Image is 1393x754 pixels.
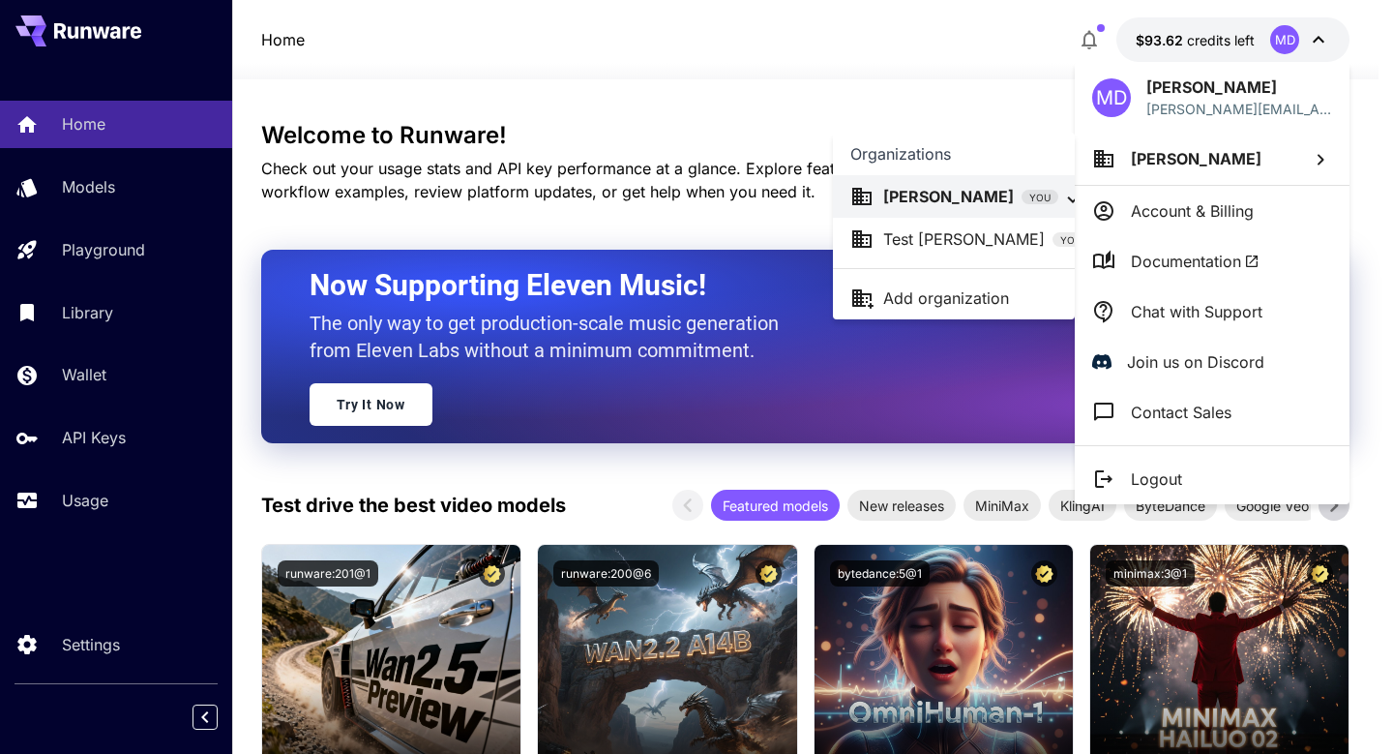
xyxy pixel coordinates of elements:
[1022,191,1058,205] span: YOU
[883,185,1014,208] p: [PERSON_NAME]
[850,142,951,166] p: Organizations
[1052,233,1089,248] span: YOU
[883,287,1009,310] p: Add organization
[883,227,1045,251] p: Test [PERSON_NAME]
